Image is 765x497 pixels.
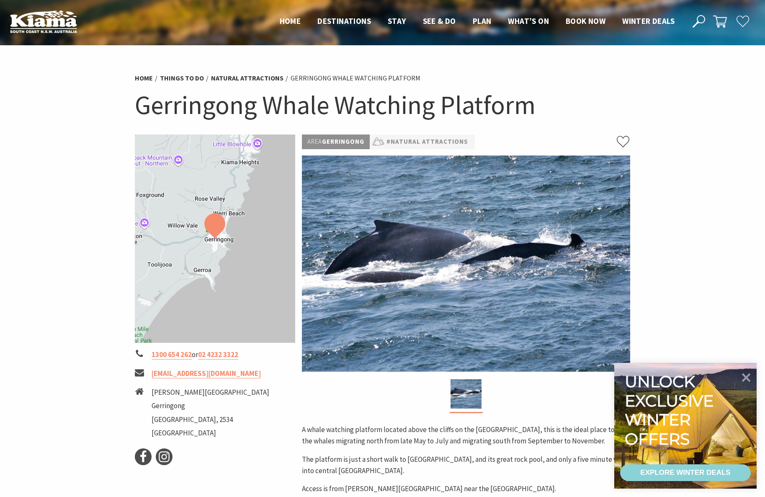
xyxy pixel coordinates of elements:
span: Destinations [317,16,371,26]
a: 02 4232 3322 [198,350,238,360]
li: [PERSON_NAME][GEOGRAPHIC_DATA] [152,387,269,398]
span: Home [280,16,301,26]
span: See & Do [423,16,456,26]
a: Things To Do [160,74,204,83]
a: EXPLORE WINTER DEALS [620,464,751,481]
p: Access is from [PERSON_NAME][GEOGRAPHIC_DATA] near the [GEOGRAPHIC_DATA]. [302,483,630,494]
span: Area [307,137,322,145]
nav: Main Menu [271,15,683,28]
a: Home [135,74,153,83]
a: 1300 654 262 [152,350,192,360]
li: Gerringong [152,400,269,412]
p: A whale watching platform located above the cliffs on the [GEOGRAPHIC_DATA], this is the ideal pl... [302,424,630,447]
li: Gerringong Whale Watching Platform [291,73,420,84]
div: Unlock exclusive winter offers [625,372,717,448]
span: What’s On [508,16,549,26]
span: Plan [473,16,492,26]
li: [GEOGRAPHIC_DATA], 2534 [152,414,269,425]
img: Kiama Logo [10,10,77,33]
a: #Natural Attractions [386,137,468,147]
div: EXPLORE WINTER DEALS [640,464,730,481]
a: [EMAIL_ADDRESS][DOMAIN_NAME] [152,369,261,378]
li: [GEOGRAPHIC_DATA] [152,427,269,439]
span: Book now [566,16,605,26]
span: Stay [388,16,406,26]
a: Natural Attractions [211,74,283,83]
img: Gerringong Whale Watching Platform [451,379,482,409]
li: or [135,349,296,360]
p: Gerringong [302,135,370,149]
span: Winter Deals [622,16,675,26]
p: The platform is just a short walk to [GEOGRAPHIC_DATA], and its great rock pool, and only a five ... [302,454,630,476]
img: Gerringong Whale Watching Platform [302,155,630,372]
h1: Gerringong Whale Watching Platform [135,88,631,122]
